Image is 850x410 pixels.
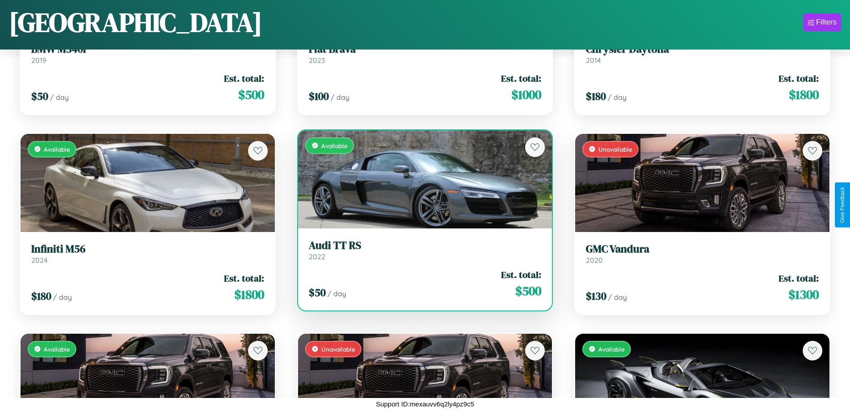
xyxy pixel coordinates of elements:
[31,289,51,303] span: $ 180
[238,86,264,104] span: $ 500
[309,285,326,300] span: $ 50
[309,239,542,252] h3: Audi TT RS
[376,398,474,410] p: Support ID: mexauvv6q2ly4pz9c5
[515,282,541,300] span: $ 500
[44,345,70,353] span: Available
[501,268,541,281] span: Est. total:
[331,93,349,102] span: / day
[608,93,626,102] span: / day
[586,56,601,65] span: 2014
[598,145,632,153] span: Unavailable
[586,256,603,265] span: 2020
[31,243,264,265] a: Infiniti M562024
[321,142,348,149] span: Available
[586,89,606,104] span: $ 180
[53,293,72,302] span: / day
[586,43,819,65] a: Chrysler Daytona2014
[31,43,264,65] a: BMW M340i2019
[586,243,819,265] a: GMC Vandura2020
[803,13,841,31] button: Filters
[309,252,325,261] span: 2022
[779,72,819,85] span: Est. total:
[309,89,329,104] span: $ 100
[309,43,542,65] a: Fiat Brava2023
[234,286,264,303] span: $ 1800
[224,272,264,285] span: Est. total:
[608,293,627,302] span: / day
[586,243,819,256] h3: GMC Vandura
[511,86,541,104] span: $ 1000
[309,56,325,65] span: 2023
[309,43,542,56] h3: Fiat Brava
[31,256,48,265] span: 2024
[31,89,48,104] span: $ 50
[44,145,70,153] span: Available
[586,289,606,303] span: $ 130
[816,18,837,27] div: Filters
[9,4,262,41] h1: [GEOGRAPHIC_DATA]
[224,72,264,85] span: Est. total:
[309,239,542,261] a: Audi TT RS2022
[598,345,625,353] span: Available
[779,272,819,285] span: Est. total:
[586,43,819,56] h3: Chrysler Daytona
[501,72,541,85] span: Est. total:
[50,93,69,102] span: / day
[839,187,846,223] div: Give Feedback
[31,243,264,256] h3: Infiniti M56
[328,289,346,298] span: / day
[31,56,46,65] span: 2019
[321,345,355,353] span: Unavailable
[789,86,819,104] span: $ 1800
[788,286,819,303] span: $ 1300
[31,43,264,56] h3: BMW M340i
